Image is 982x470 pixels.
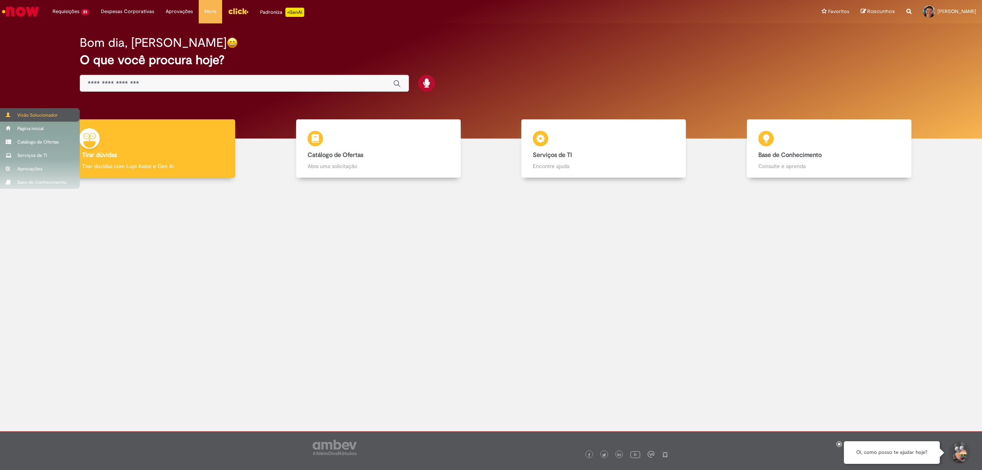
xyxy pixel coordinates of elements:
a: Serviços de TI Encontre ajuda [491,119,717,178]
img: logo_footer_youtube.png [630,449,640,459]
p: Tirar dúvidas com Lupi Assist e Gen Ai [82,162,224,170]
img: logo_footer_workplace.png [648,451,654,458]
img: logo_footer_twitter.png [602,453,606,457]
img: happy-face.png [227,37,238,48]
div: Padroniza [260,8,304,17]
div: Oi, como posso te ajudar hoje? [844,441,940,464]
b: Tirar dúvidas [82,151,117,159]
img: ServiceNow [1,4,40,19]
p: +GenAi [285,8,304,17]
b: Base de Conhecimento [758,151,822,159]
h2: O que você procura hoje? [80,53,902,67]
span: Rascunhos [867,8,895,15]
span: Despesas Corporativas [101,8,154,15]
b: Serviços de TI [533,151,572,159]
span: Requisições [53,8,79,15]
span: More [204,8,216,15]
img: logo_footer_ambev_rotulo_gray.png [313,440,357,455]
h2: Bom dia, [PERSON_NAME] [80,36,227,49]
p: Encontre ajuda [533,162,674,170]
img: logo_footer_naosei.png [662,451,669,458]
a: Tirar dúvidas Tirar dúvidas com Lupi Assist e Gen Ai [40,119,266,178]
span: Aprovações [166,8,193,15]
img: click_logo_yellow_360x200.png [228,5,249,17]
a: Rascunhos [861,8,895,15]
span: Favoritos [828,8,849,15]
span: 23 [81,9,89,15]
a: Catálogo de Ofertas Abra uma solicitação [266,119,491,178]
span: [PERSON_NAME] [938,8,976,15]
a: Base de Conhecimento Consulte e aprenda [717,119,942,178]
img: logo_footer_facebook.png [587,453,591,457]
img: logo_footer_linkedin.png [617,453,621,457]
p: Abra uma solicitação [308,162,449,170]
b: Catálogo de Ofertas [308,151,363,159]
button: Iniciar Conversa de Suporte [947,441,970,464]
p: Consulte e aprenda [758,162,900,170]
